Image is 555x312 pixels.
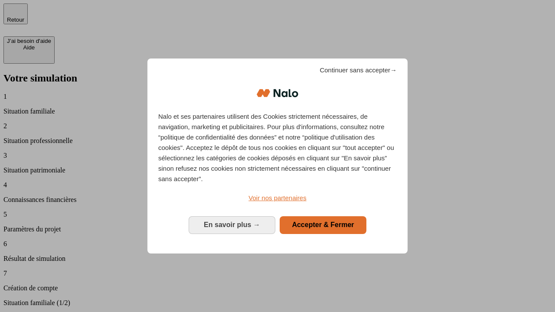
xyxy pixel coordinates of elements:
p: Nalo et ses partenaires utilisent des Cookies strictement nécessaires, de navigation, marketing e... [158,111,397,184]
img: Logo [257,80,298,106]
span: Continuer sans accepter→ [320,65,397,75]
button: En savoir plus: Configurer vos consentements [189,216,275,234]
a: Voir nos partenaires [158,193,397,203]
span: Accepter & Fermer [292,221,354,228]
div: Bienvenue chez Nalo Gestion du consentement [147,58,408,253]
span: En savoir plus → [204,221,260,228]
span: Voir nos partenaires [248,194,306,201]
button: Accepter & Fermer: Accepter notre traitement des données et fermer [280,216,366,234]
